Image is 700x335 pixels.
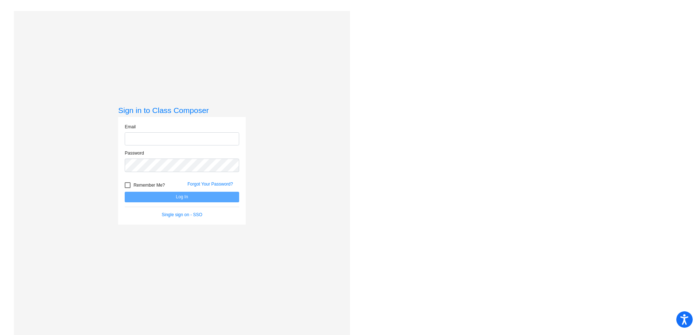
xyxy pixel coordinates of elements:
[118,106,246,115] h3: Sign in to Class Composer
[133,181,165,190] span: Remember Me?
[125,192,239,202] button: Log In
[187,182,233,187] a: Forgot Your Password?
[162,212,202,217] a: Single sign on - SSO
[125,124,136,130] label: Email
[125,150,144,156] label: Password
